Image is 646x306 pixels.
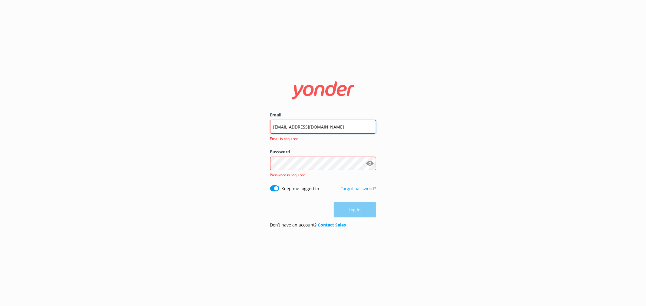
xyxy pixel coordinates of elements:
span: Email is required [270,136,373,142]
label: Password [270,148,376,155]
a: Contact Sales [318,222,346,228]
label: Email [270,112,376,118]
label: Keep me logged in [282,185,320,192]
input: user@emailaddress.com [270,120,376,134]
button: Show password [364,158,376,170]
span: Password is required [270,172,306,177]
p: Don’t have an account? [270,222,346,228]
a: Forgot password? [341,186,376,191]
